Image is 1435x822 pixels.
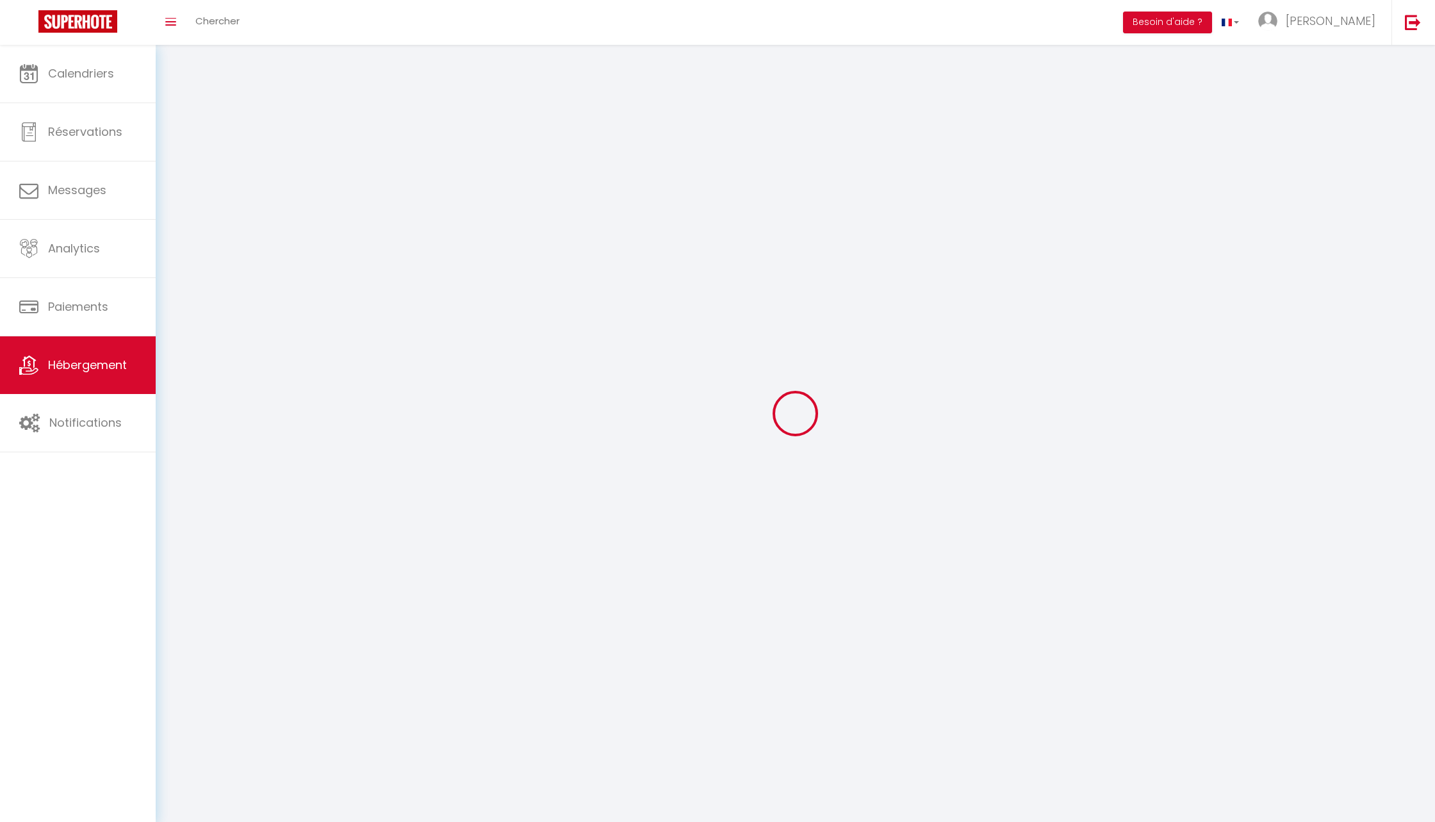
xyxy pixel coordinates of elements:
[10,5,49,44] button: Ouvrir le widget de chat LiveChat
[195,14,240,28] span: Chercher
[1123,12,1212,33] button: Besoin d'aide ?
[48,182,106,198] span: Messages
[1258,12,1277,31] img: ...
[1405,14,1421,30] img: logout
[48,65,114,81] span: Calendriers
[49,415,122,431] span: Notifications
[48,299,108,315] span: Paiements
[48,124,122,140] span: Réservations
[38,10,117,33] img: Super Booking
[48,357,127,373] span: Hébergement
[48,240,100,256] span: Analytics
[1286,13,1375,29] span: [PERSON_NAME]
[1381,764,1425,812] iframe: Chat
